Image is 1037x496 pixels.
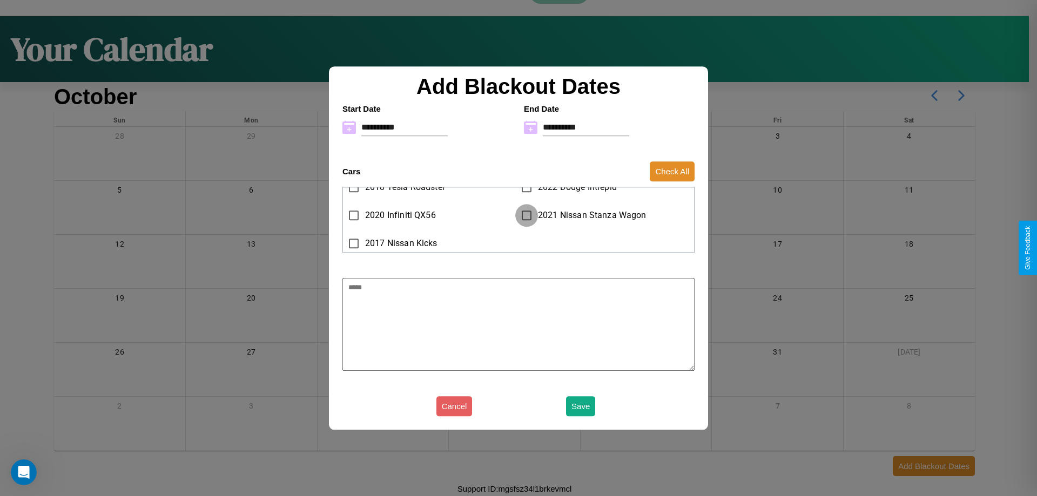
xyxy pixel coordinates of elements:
[1024,226,1032,270] div: Give Feedback
[524,104,695,113] h4: End Date
[11,459,37,485] iframe: Intercom live chat
[436,396,473,416] button: Cancel
[365,237,437,250] span: 2017 Nissan Kicks
[538,209,647,222] span: 2021 Nissan Stanza Wagon
[566,396,595,416] button: Save
[650,161,695,181] button: Check All
[342,104,513,113] h4: Start Date
[538,181,617,194] span: 2022 Dodge Intrepid
[365,181,445,194] span: 2018 Tesla Roadster
[342,167,360,176] h4: Cars
[365,209,436,222] span: 2020 Infiniti QX56
[337,74,700,99] h2: Add Blackout Dates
